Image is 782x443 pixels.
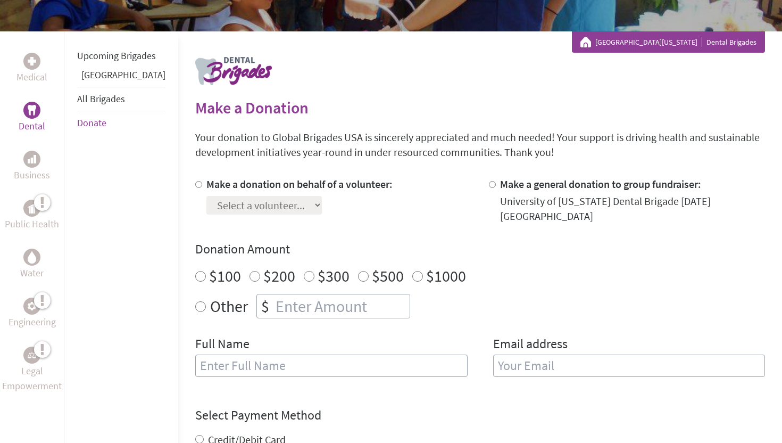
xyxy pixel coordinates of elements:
li: Upcoming Brigades [77,44,165,68]
p: Public Health [5,217,59,232]
div: Public Health [23,200,40,217]
label: Other [210,294,248,318]
label: $100 [209,266,241,286]
a: MedicalMedical [16,53,47,85]
img: Water [28,251,36,263]
li: Panama [77,68,165,87]
p: Business [14,168,50,183]
p: Dental [19,119,45,134]
div: $ [257,294,273,318]
p: Legal Empowerment [2,364,62,393]
div: Engineering [23,298,40,315]
img: logo-dental.png [195,57,272,85]
a: EngineeringEngineering [9,298,56,330]
p: Water [20,266,44,281]
a: All Brigades [77,93,125,105]
a: BusinessBusiness [14,151,50,183]
a: [GEOGRAPHIC_DATA] [81,69,165,81]
label: Full Name [195,335,249,355]
a: WaterWater [20,249,44,281]
div: Legal Empowerment [23,347,40,364]
label: $1000 [426,266,466,286]
label: $300 [318,266,350,286]
p: Your donation to Global Brigades USA is sincerely appreciated and much needed! Your support is dr... [195,130,765,160]
label: Email address [493,335,568,355]
label: Make a donation on behalf of a volunteer: [206,177,393,191]
img: Legal Empowerment [28,352,36,358]
h2: Make a Donation [195,98,765,117]
div: Dental Brigades [580,37,756,47]
div: Business [23,151,40,168]
div: Medical [23,53,40,70]
a: DentalDental [19,102,45,134]
input: Enter Full Name [195,355,468,377]
a: Upcoming Brigades [77,50,156,62]
label: $200 [263,266,295,286]
div: Dental [23,102,40,119]
img: Engineering [28,302,36,310]
img: Dental [28,105,36,115]
p: Medical [16,70,47,85]
img: Business [28,155,36,163]
a: Donate [77,117,106,129]
input: Your Email [493,355,766,377]
div: University of [US_STATE] Dental Brigade [DATE] [GEOGRAPHIC_DATA] [500,194,766,224]
img: Public Health [28,203,36,214]
input: Enter Amount [273,294,410,318]
img: Medical [28,57,36,65]
h4: Donation Amount [195,241,765,258]
label: $500 [372,266,404,286]
a: [GEOGRAPHIC_DATA][US_STATE] [595,37,702,47]
label: Make a general donation to group fundraiser: [500,177,701,191]
h4: Select Payment Method [195,407,765,424]
li: All Brigades [77,87,165,111]
div: Water [23,249,40,266]
a: Public HealthPublic Health [5,200,59,232]
li: Donate [77,111,165,135]
p: Engineering [9,315,56,330]
a: Legal EmpowermentLegal Empowerment [2,347,62,393]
